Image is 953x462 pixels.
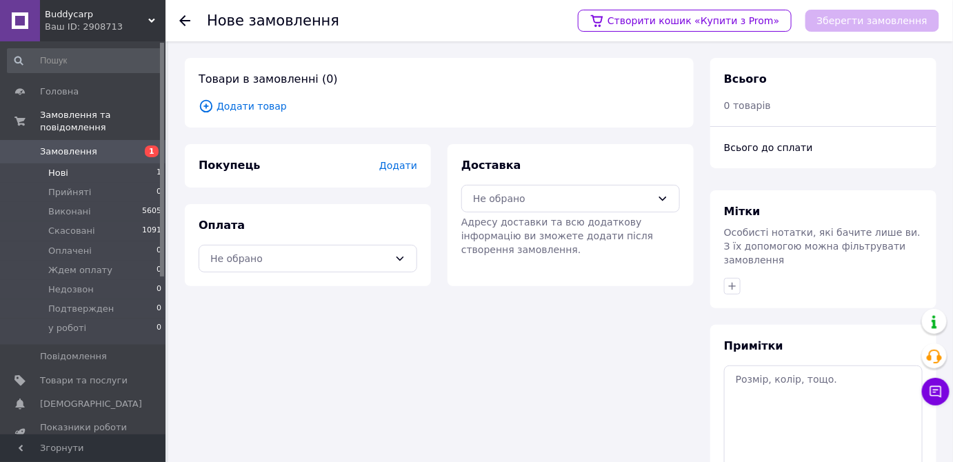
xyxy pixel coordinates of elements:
[142,205,161,218] span: 5605
[48,283,94,296] span: Недозвон
[157,186,161,199] span: 0
[40,109,165,134] span: Замовлення та повідомлення
[179,14,190,28] div: Повернутися назад
[473,191,652,206] div: Не обрано
[40,374,128,387] span: Товари та послуги
[48,186,91,199] span: Прийняті
[379,160,417,171] span: Додати
[45,21,165,33] div: Ваш ID: 2908713
[578,10,792,32] a: Створити кошик «Купити з Prom»
[210,251,389,266] div: Не обрано
[157,303,161,315] span: 0
[199,99,680,114] span: Додати товар
[48,264,112,277] span: Ждем оплату
[207,14,339,28] div: Нове замовлення
[7,48,163,73] input: Пошук
[724,100,771,111] span: 0 товарів
[157,245,161,257] span: 0
[48,322,86,334] span: у роботі
[724,72,767,86] span: Всього
[145,145,159,157] span: 1
[48,167,68,179] span: Нові
[48,303,114,315] span: Подтвержден
[157,264,161,277] span: 0
[48,225,95,237] span: Скасовані
[724,227,921,265] span: Особисті нотатки, які бачите лише ви. З їх допомогою можна фільтрувати замовлення
[199,159,261,172] span: Покупець
[40,350,107,363] span: Повідомлення
[461,159,521,172] span: Доставка
[157,283,161,296] span: 0
[40,145,97,158] span: Замовлення
[724,141,923,154] div: Всього до сплати
[40,86,79,98] span: Головна
[157,167,161,179] span: 1
[45,8,148,21] span: Buddycarp
[199,72,338,86] span: Товари в замовленні (0)
[157,322,161,334] span: 0
[724,205,761,218] span: Мітки
[724,339,783,352] span: Примітки
[40,398,142,410] span: [DEMOGRAPHIC_DATA]
[48,245,92,257] span: Оплачені
[48,205,91,218] span: Виконані
[922,378,950,405] button: Чат з покупцем
[199,219,245,232] span: Оплата
[461,217,653,255] span: Адресу доставки та всю додаткову інформацію ви зможете додати після створення замовлення.
[40,421,128,446] span: Показники роботи компанії
[142,225,161,237] span: 1091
